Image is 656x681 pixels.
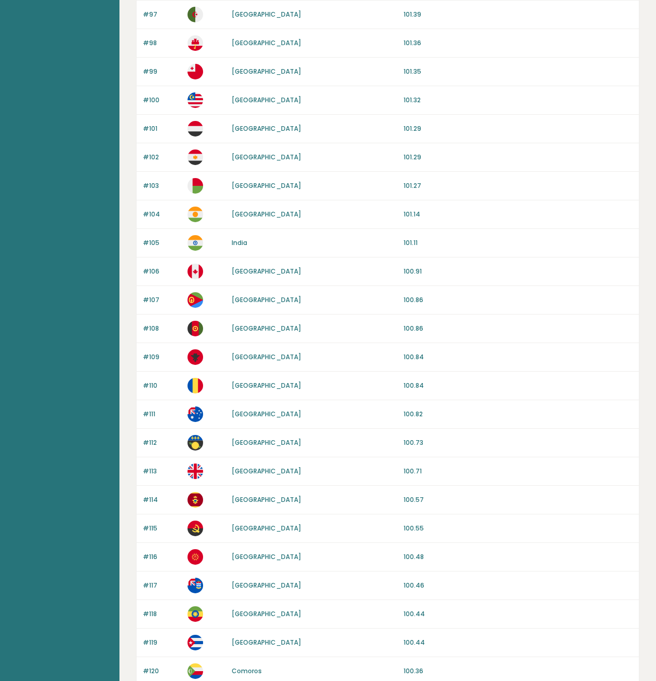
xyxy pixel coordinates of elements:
p: 101.36 [404,38,633,48]
a: [GEOGRAPHIC_DATA] [232,67,301,76]
img: ne.svg [188,207,203,222]
img: er.svg [188,292,203,308]
p: 100.57 [404,495,633,505]
a: [GEOGRAPHIC_DATA] [232,381,301,390]
p: 100.44 [404,638,633,647]
p: #116 [143,552,181,562]
img: et.svg [188,606,203,622]
a: [GEOGRAPHIC_DATA] [232,438,301,447]
a: [GEOGRAPHIC_DATA] [232,210,301,219]
p: #119 [143,638,181,647]
p: 101.27 [404,181,633,190]
a: [GEOGRAPHIC_DATA] [232,295,301,304]
img: cu.svg [188,635,203,650]
img: au.svg [188,406,203,422]
a: [GEOGRAPHIC_DATA] [232,609,301,618]
p: 100.46 [404,581,633,590]
p: #101 [143,124,181,133]
img: km.svg [188,663,203,679]
a: [GEOGRAPHIC_DATA] [232,638,301,647]
img: gb.svg [188,464,203,479]
p: 100.36 [404,666,633,676]
img: dz.svg [188,7,203,22]
img: my.svg [188,92,203,108]
a: [GEOGRAPHIC_DATA] [232,552,301,561]
img: ca.svg [188,264,203,279]
p: 100.84 [404,352,633,362]
p: #106 [143,267,181,276]
img: ro.svg [188,378,203,393]
img: in.svg [188,235,203,251]
img: al.svg [188,349,203,365]
p: 100.71 [404,467,633,476]
img: ye.svg [188,121,203,137]
a: [GEOGRAPHIC_DATA] [232,324,301,333]
img: to.svg [188,64,203,79]
a: Comoros [232,666,262,675]
a: [GEOGRAPHIC_DATA] [232,181,301,190]
p: #109 [143,352,181,362]
a: India [232,238,247,247]
img: kg.svg [188,549,203,565]
img: ao.svg [188,521,203,536]
a: [GEOGRAPHIC_DATA] [232,467,301,475]
img: mg.svg [188,178,203,194]
img: me.svg [188,492,203,508]
p: 100.84 [404,381,633,390]
p: #105 [143,238,181,248]
a: [GEOGRAPHIC_DATA] [232,410,301,418]
p: #111 [143,410,181,419]
p: #100 [143,96,181,105]
p: #103 [143,181,181,190]
a: [GEOGRAPHIC_DATA] [232,153,301,161]
p: 100.91 [404,267,633,276]
p: 101.14 [404,210,633,219]
p: 100.82 [404,410,633,419]
p: 100.73 [404,438,633,447]
p: 101.39 [404,10,633,19]
p: #112 [143,438,181,447]
p: #117 [143,581,181,590]
a: [GEOGRAPHIC_DATA] [232,267,301,276]
p: 100.44 [404,609,633,619]
a: [GEOGRAPHIC_DATA] [232,38,301,47]
img: af.svg [188,321,203,336]
img: eg.svg [188,149,203,165]
p: 101.32 [404,96,633,105]
p: 101.29 [404,124,633,133]
a: [GEOGRAPHIC_DATA] [232,581,301,590]
a: [GEOGRAPHIC_DATA] [232,352,301,361]
a: [GEOGRAPHIC_DATA] [232,524,301,533]
p: #113 [143,467,181,476]
p: #108 [143,324,181,333]
a: [GEOGRAPHIC_DATA] [232,124,301,133]
p: #118 [143,609,181,619]
p: #102 [143,153,181,162]
p: #107 [143,295,181,305]
p: 100.86 [404,324,633,333]
img: ky.svg [188,578,203,593]
p: 101.29 [404,153,633,162]
p: 100.86 [404,295,633,305]
p: #110 [143,381,181,390]
p: #114 [143,495,181,505]
p: #115 [143,524,181,533]
p: #120 [143,666,181,676]
p: #98 [143,38,181,48]
img: gi.svg [188,35,203,51]
p: 101.11 [404,238,633,248]
a: [GEOGRAPHIC_DATA] [232,495,301,504]
p: #99 [143,67,181,76]
img: gp.svg [188,435,203,451]
a: [GEOGRAPHIC_DATA] [232,96,301,104]
p: 100.55 [404,524,633,533]
p: 100.48 [404,552,633,562]
p: 101.35 [404,67,633,76]
p: #104 [143,210,181,219]
a: [GEOGRAPHIC_DATA] [232,10,301,19]
p: #97 [143,10,181,19]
